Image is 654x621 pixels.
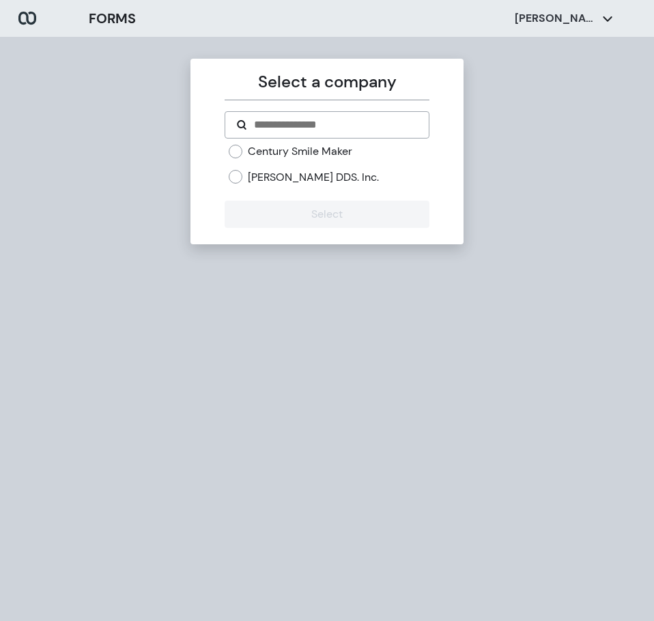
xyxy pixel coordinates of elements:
h3: FORMS [89,8,136,29]
button: Select [225,201,429,228]
p: [PERSON_NAME] [515,11,597,26]
input: Search [253,117,417,133]
label: [PERSON_NAME] DDS. Inc. [248,170,379,185]
p: Select a company [225,70,429,94]
label: Century Smile Maker [248,144,352,159]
